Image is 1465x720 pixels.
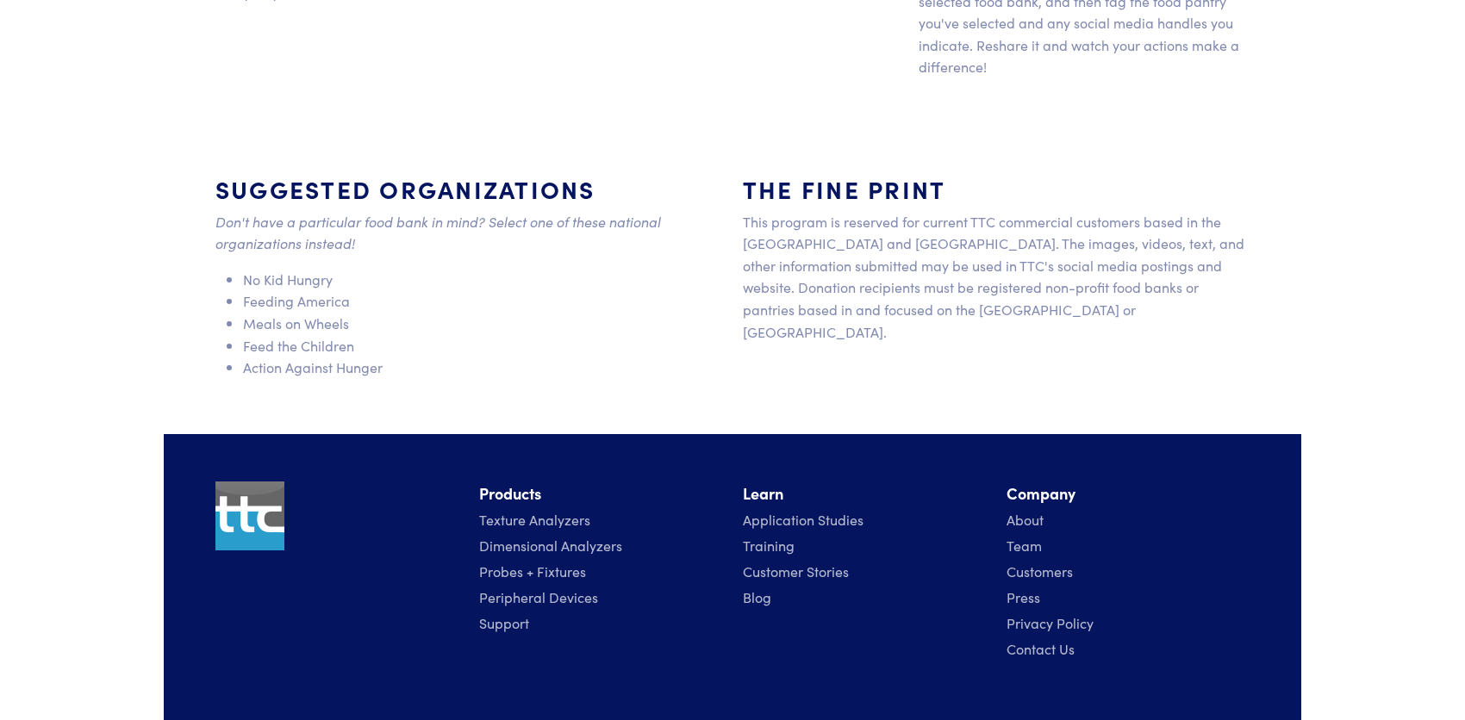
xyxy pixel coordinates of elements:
[1007,536,1042,555] a: Team
[243,269,722,291] li: No Kid Hungry
[1007,639,1075,658] a: Contact Us
[743,587,771,606] a: Blog
[1007,481,1250,506] li: Company
[1007,613,1094,632] a: Privacy Policy
[243,290,722,313] li: Feeding America
[215,175,722,204] h4: Suggested organizations
[479,481,722,506] li: Products
[243,357,722,379] li: Action Against Hunger
[479,536,622,555] a: Dimensional Analyzers
[743,481,986,506] li: Learn
[479,587,598,606] a: Peripheral Devices
[479,613,529,632] a: Support
[1007,562,1073,580] a: Customers
[1007,587,1040,606] a: Press
[215,211,722,255] p: Don't have a particular food bank in mind? Select one of these national organizations instead!
[215,481,284,550] img: ttc_logo_1x1_v1.0.png
[743,211,1250,344] p: This program is reserved for current TTC commercial customers based in the [GEOGRAPHIC_DATA] and ...
[743,562,849,580] a: Customer Stories
[1007,510,1044,529] a: About
[243,313,722,335] li: Meals on Wheels
[743,536,795,555] a: Training
[743,175,1250,204] h4: The Fine Print
[479,562,586,580] a: Probes + Fixtures
[243,335,722,357] li: Feed the Children
[743,510,863,529] a: Application Studies
[479,510,590,529] a: Texture Analyzers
